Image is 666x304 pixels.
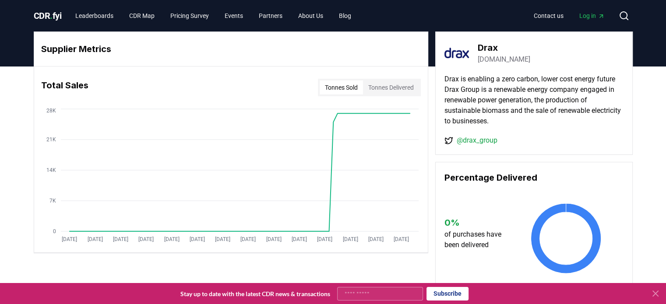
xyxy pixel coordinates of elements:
tspan: 28K [46,108,56,114]
a: Pricing Survey [163,8,216,24]
a: Partners [252,8,289,24]
nav: Main [68,8,358,24]
tspan: [DATE] [189,236,204,242]
h3: Drax [478,41,530,54]
nav: Main [527,8,612,24]
a: Leaderboards [68,8,120,24]
tspan: [DATE] [113,236,128,242]
span: Log in [579,11,605,20]
h3: 0 % [444,216,510,229]
a: Events [218,8,250,24]
button: Tonnes Delivered [363,80,419,94]
tspan: [DATE] [394,236,409,242]
tspan: [DATE] [368,236,384,242]
h3: Supplier Metrics [41,42,421,56]
a: CDR.fyi [34,10,62,22]
tspan: [DATE] [215,236,230,242]
tspan: [DATE] [164,236,179,242]
a: [DOMAIN_NAME] [478,54,530,65]
a: About Us [291,8,330,24]
tspan: [DATE] [87,236,102,242]
h3: Percentage Delivered [444,171,624,184]
span: CDR fyi [34,10,62,21]
tspan: [DATE] [342,236,358,242]
tspan: [DATE] [292,236,307,242]
img: Drax-logo [444,41,469,65]
tspan: [DATE] [266,236,281,242]
a: Blog [332,8,358,24]
a: Log in [572,8,612,24]
tspan: 21K [46,136,56,143]
a: Contact us [527,8,571,24]
p: of purchases have been delivered [444,229,510,250]
tspan: [DATE] [138,236,154,242]
tspan: [DATE] [240,236,256,242]
tspan: 7K [49,198,56,204]
span: . [50,10,53,21]
tspan: 0 [53,228,56,234]
a: @drax_group [457,135,497,146]
a: CDR Map [122,8,162,24]
p: Drax is enabling a zero carbon, lower cost energy future Drax Group is a renewable energy company... [444,74,624,126]
tspan: 14K [46,167,56,173]
h3: Total Sales [41,79,88,96]
button: Tonnes Sold [320,80,363,94]
tspan: [DATE] [62,236,77,242]
tspan: [DATE] [317,236,332,242]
